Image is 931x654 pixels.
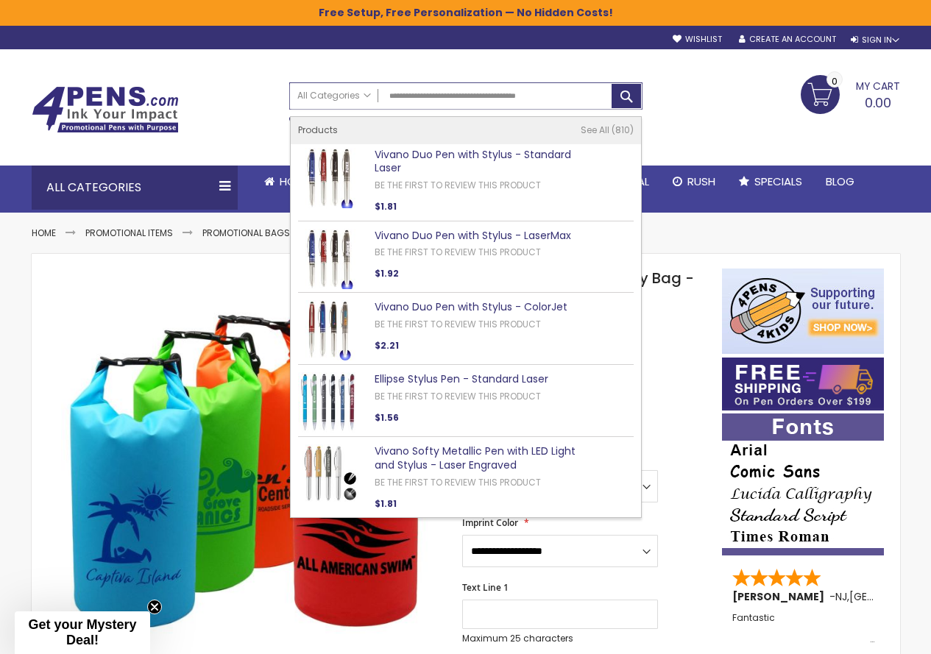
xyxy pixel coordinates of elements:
a: Vivano Duo Pen with Stylus - ColorJet [375,299,567,314]
a: All Categories [290,83,378,107]
a: Be the first to review this product [375,179,541,191]
a: Be the first to review this product [375,390,541,402]
img: font-personalization-examples [722,413,884,555]
span: $1.81 [375,497,397,510]
a: Wishlist [673,34,722,45]
img: Vivano Duo Pen with Stylus - LaserMax [298,229,358,289]
a: Vivano Duo Pen with Stylus - Standard Laser [375,147,571,176]
a: Specials [727,166,814,198]
a: Create an Account [739,34,836,45]
a: Home [32,227,56,239]
span: $2.21 [375,339,399,352]
span: $1.81 [375,200,397,213]
span: Text Line 1 [462,581,509,594]
a: Home [252,166,322,198]
a: Be the first to review this product [375,246,541,258]
span: All Categories [297,90,371,102]
a: Vivano Duo Pen with Stylus - LaserMax [375,228,571,243]
img: Ellipse Stylus Pen - Standard Laser [298,372,358,433]
img: Vivano Duo Pen with Stylus - ColorJet [298,300,358,360]
span: Home [280,174,310,189]
p: Maximum 25 characters [462,633,658,644]
a: Promotional Items [85,227,173,239]
span: Specials [754,174,802,189]
a: Ellipse Stylus Pen - Standard Laser [375,372,548,386]
a: 0.00 0 [801,75,900,112]
div: Get your Mystery Deal!Close teaser [15,611,150,654]
span: 0 [832,74,838,88]
button: Close teaser [147,600,162,614]
img: 4pens 4 kids [722,269,884,354]
span: Rush [687,174,715,189]
a: See All 810 [581,124,634,136]
a: Blog [814,166,866,198]
span: Blog [826,174,854,189]
span: $1.92 [375,267,399,280]
img: Free shipping on orders over $199 [722,358,884,410]
span: Imprint Color [462,516,518,529]
img: 4Pens Custom Pens and Promotional Products [32,86,179,133]
div: All Categories [32,166,238,210]
span: Get your Mystery Deal! [28,617,136,647]
span: $1.56 [375,411,399,424]
img: Vivano Softy Metallic Pen with LED Light and Stylus - Laser Engraved [298,444,358,505]
a: Be the first to review this product [375,318,541,330]
a: Vivano Softy Metallic Pen with LED Light and Stylus - Laser Engraved [375,444,576,472]
a: Promotional Bags [202,227,290,239]
span: See All [581,124,609,136]
div: Sign In [851,35,899,46]
span: 0.00 [865,93,891,112]
img: Vivano Duo Pen with Stylus - Standard Laser [298,148,358,208]
img: Waterproof Imprinted Dry Bag - 10L [61,267,443,649]
div: Free shipping on pen orders over $199 [519,110,643,139]
a: Be the first to review this product [375,476,541,488]
a: Rush [661,166,727,198]
span: Products [298,124,338,136]
span: 810 [612,124,634,136]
